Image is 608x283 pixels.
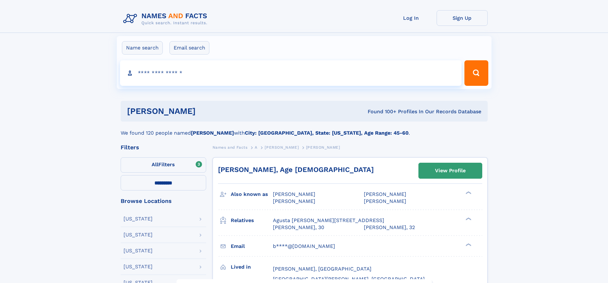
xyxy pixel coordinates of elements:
h3: Lived in [231,262,273,272]
a: [PERSON_NAME], 32 [364,224,415,231]
div: Found 100+ Profiles In Our Records Database [281,108,481,115]
span: A [255,145,258,150]
div: [US_STATE] [124,216,153,221]
h1: [PERSON_NAME] [127,107,282,115]
div: Browse Locations [121,198,206,204]
span: [PERSON_NAME], [GEOGRAPHIC_DATA] [273,266,372,272]
a: Agusta [PERSON_NAME][STREET_ADDRESS] [273,217,384,224]
span: [PERSON_NAME] [265,145,299,150]
a: Names and Facts [213,143,248,151]
img: Logo Names and Facts [121,10,213,27]
b: [PERSON_NAME] [191,130,234,136]
a: [PERSON_NAME], Age [DEMOGRAPHIC_DATA] [218,166,374,174]
label: Filters [121,157,206,173]
a: Sign Up [437,10,488,26]
a: [PERSON_NAME] [265,143,299,151]
input: search input [120,60,462,86]
span: [PERSON_NAME] [364,198,406,204]
a: View Profile [419,163,482,178]
h3: Email [231,241,273,252]
div: We found 120 people named with . [121,122,488,137]
h3: Relatives [231,215,273,226]
h3: Also known as [231,189,273,200]
span: [PERSON_NAME] [273,191,315,197]
div: View Profile [435,163,466,178]
div: [US_STATE] [124,264,153,269]
span: [PERSON_NAME] [273,198,315,204]
div: [US_STATE] [124,248,153,253]
a: Log In [386,10,437,26]
label: Name search [122,41,163,55]
span: [PERSON_NAME] [364,191,406,197]
span: [GEOGRAPHIC_DATA][PERSON_NAME], [GEOGRAPHIC_DATA] [273,276,425,282]
span: [PERSON_NAME] [306,145,340,150]
div: ❯ [464,191,472,195]
label: Email search [169,41,209,55]
b: City: [GEOGRAPHIC_DATA], State: [US_STATE], Age Range: 45-60 [245,130,409,136]
div: ❯ [464,242,472,247]
a: A [255,143,258,151]
div: ❯ [464,217,472,221]
button: Search Button [464,60,488,86]
a: [PERSON_NAME], 30 [273,224,324,231]
span: All [152,161,158,168]
div: Filters [121,145,206,150]
div: [US_STATE] [124,232,153,237]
